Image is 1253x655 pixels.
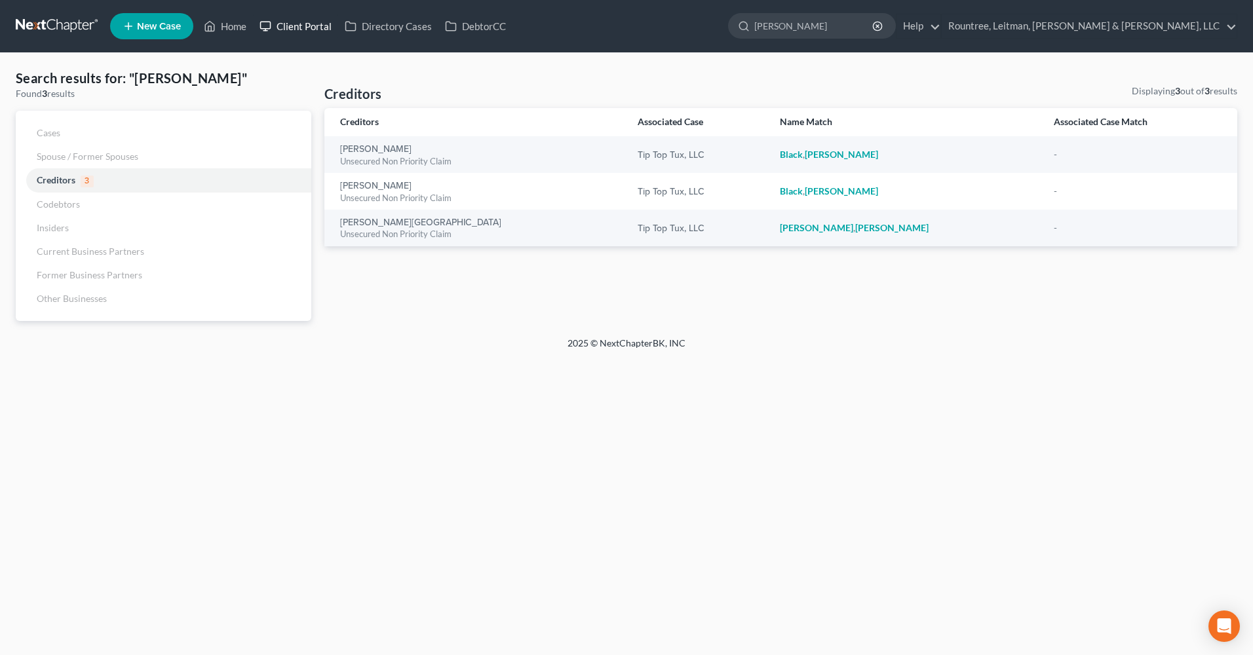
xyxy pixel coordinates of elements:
[340,145,412,154] a: [PERSON_NAME]
[638,224,704,233] a: Tip Top Tux, LLC
[438,14,512,38] a: DebtorCC
[253,14,338,38] a: Client Portal
[16,69,311,87] h4: Search results for: "[PERSON_NAME]"
[16,287,311,310] a: Other Businesses
[81,176,94,187] span: 3
[780,149,803,160] em: Black
[37,151,138,162] span: Spouse / Former Spouses
[754,14,874,38] input: Search by name...
[1054,185,1222,198] div: -
[37,222,69,233] span: Insiders
[805,149,878,160] em: [PERSON_NAME]
[340,181,412,191] a: [PERSON_NAME]
[1175,85,1180,96] strong: 3
[638,187,704,196] a: Tip Top Tux, LLC
[1054,221,1222,234] div: -
[137,22,181,31] span: New Case
[324,108,627,136] th: Creditors
[855,222,929,233] em: [PERSON_NAME]
[340,218,501,227] a: [PERSON_NAME][GEOGRAPHIC_DATA]
[37,293,107,304] span: Other Businesses
[42,88,47,99] strong: 3
[324,84,382,103] h4: Creditors
[37,127,60,138] span: Cases
[638,151,704,160] a: Tip Top Tux, LLC
[1132,84,1237,98] div: Displaying out of results
[1054,148,1222,161] div: -
[1205,85,1210,96] strong: 3
[37,269,142,280] span: Former Business Partners
[340,155,617,168] div: Unsecured Non Priority Claim
[197,14,253,38] a: Home
[780,185,1033,198] div: ,
[1208,610,1240,642] div: Open Intercom Messenger
[780,222,853,233] em: [PERSON_NAME]
[627,108,769,136] th: Associated Case
[780,185,803,196] em: Black
[805,185,878,196] em: [PERSON_NAME]
[340,192,617,204] div: Unsecured Non Priority Claim
[16,168,311,193] a: Creditors3
[16,216,311,240] a: Insiders
[16,240,311,263] a: Current Business Partners
[16,193,311,216] a: Codebtors
[16,87,311,100] div: Found results
[780,221,1033,234] div: ,
[16,145,311,168] a: Spouse / Former Spouses
[340,228,617,240] div: Unsecured Non Priority Claim
[253,337,1000,360] div: 2025 © NextChapterBK, INC
[896,14,940,38] a: Help
[37,246,144,257] span: Current Business Partners
[1043,108,1237,136] th: Associated Case Match
[37,198,80,210] span: Codebtors
[338,14,438,38] a: Directory Cases
[16,263,311,287] a: Former Business Partners
[942,14,1237,38] a: Rountree, Leitman, [PERSON_NAME] & [PERSON_NAME], LLC
[769,108,1044,136] th: Name Match
[16,121,311,145] a: Cases
[780,148,1033,161] div: ,
[37,174,75,185] span: Creditors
